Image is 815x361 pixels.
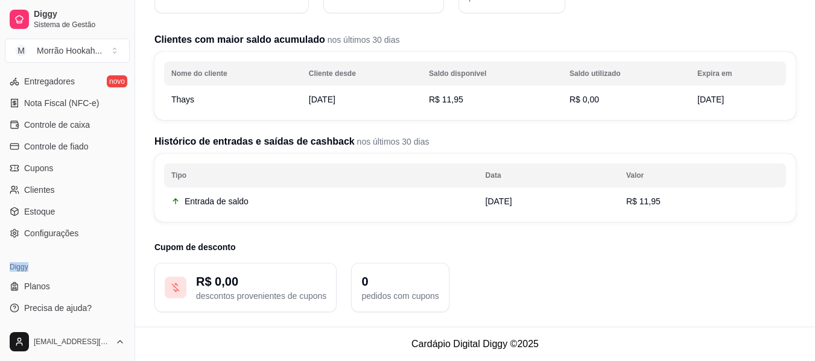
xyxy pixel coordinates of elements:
[5,72,130,91] a: Entregadoresnovo
[569,95,599,104] span: R$ 0,00
[5,277,130,296] a: Planos
[5,224,130,243] a: Configurações
[24,162,53,174] span: Cupons
[196,290,326,302] p: descontos provenientes de cupons
[24,184,55,196] span: Clientes
[24,302,92,314] span: Precisa de ajuda?
[171,95,194,104] span: Thays
[5,257,130,277] div: Diggy
[478,163,619,187] th: Data
[135,327,815,361] footer: Cardápio Digital Diggy © 2025
[5,159,130,178] a: Cupons
[196,273,326,290] p: R$ 0,00
[697,95,724,104] span: [DATE]
[302,61,422,86] th: Cliente desde
[690,61,786,86] th: Expira em
[361,273,439,290] p: 0
[5,39,130,63] button: Select a team
[24,75,75,87] span: Entregadores
[486,196,512,206] span: [DATE]
[325,35,400,45] span: nos últimos 30 dias
[24,97,99,109] span: Nota Fiscal (NFC-e)
[24,227,78,239] span: Configurações
[154,33,796,47] h2: Clientes com maior saldo acumulado
[5,298,130,318] a: Precisa de ajuda?
[626,196,661,206] span: R$ 11,95
[24,206,55,218] span: Estoque
[34,9,125,20] span: Diggy
[15,45,27,57] span: M
[355,137,430,146] span: nos últimos 30 dias
[422,61,562,86] th: Saldo disponível
[309,95,335,104] span: [DATE]
[5,327,130,356] button: [EMAIL_ADDRESS][DOMAIN_NAME]
[24,119,90,131] span: Controle de caixa
[429,95,463,104] span: R$ 11,95
[5,115,130,134] a: Controle de caixa
[34,20,125,30] span: Sistema de Gestão
[5,5,130,34] a: DiggySistema de Gestão
[164,163,478,187] th: Tipo
[154,241,796,253] h3: Cupom de desconto
[164,61,302,86] th: Nome do cliente
[5,180,130,199] a: Clientes
[24,280,50,292] span: Planos
[37,45,102,57] div: Morrão Hookah ...
[562,61,690,86] th: Saldo utilizado
[5,93,130,113] a: Nota Fiscal (NFC-e)
[171,195,471,207] div: Entrada de saldo
[154,134,796,149] h2: Histórico de entradas e saídas de cashback
[619,163,786,187] th: Valor
[34,337,110,347] span: [EMAIL_ADDRESS][DOMAIN_NAME]
[5,137,130,156] a: Controle de fiado
[5,202,130,221] a: Estoque
[24,140,89,152] span: Controle de fiado
[361,290,439,302] p: pedidos com cupons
